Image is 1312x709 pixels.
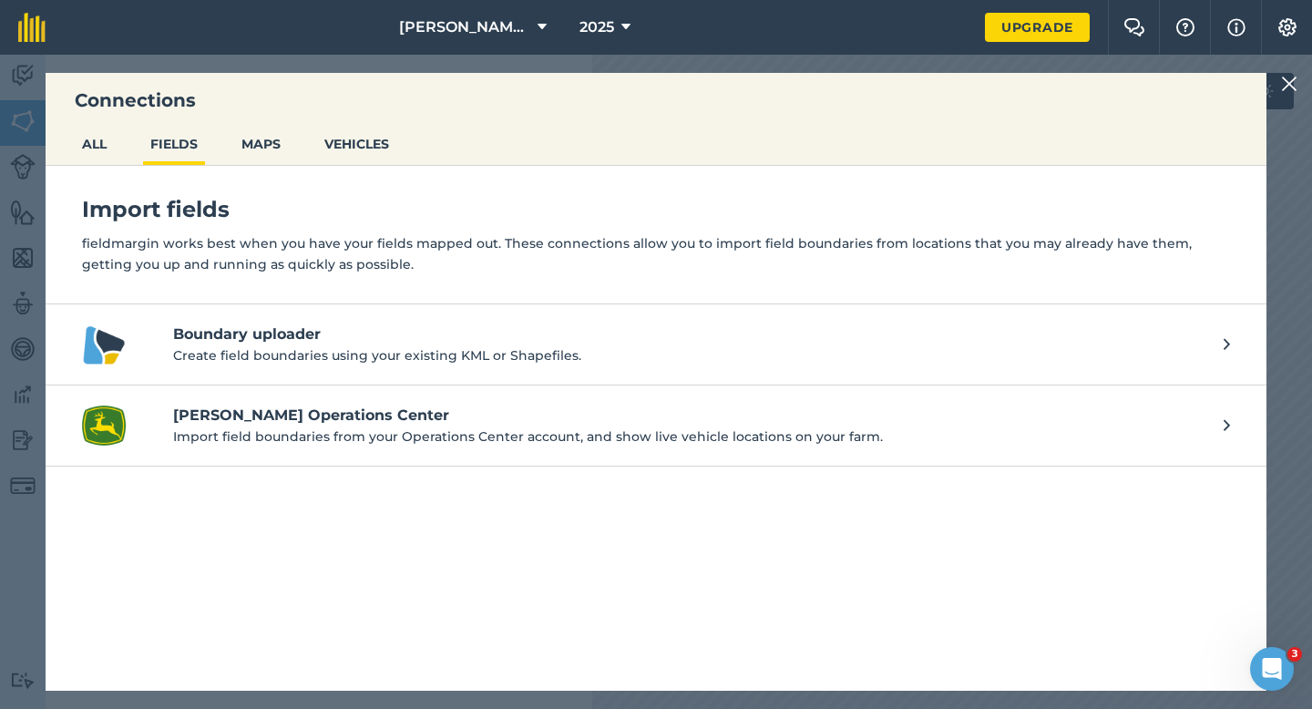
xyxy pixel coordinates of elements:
span: 2025 [579,16,614,38]
img: John Deere Operations Center logo [82,404,126,447]
h3: Connections [46,87,1266,113]
h4: Import fields [82,195,1230,224]
span: 3 [1287,647,1302,662]
a: Upgrade [985,13,1090,42]
h4: Boundary uploader [173,324,1205,345]
img: svg+xml;base64,PHN2ZyB4bWxucz0iaHR0cDovL3d3dy53My5vcmcvMjAwMC9zdmciIHdpZHRoPSIyMiIgaGVpZ2h0PSIzMC... [1281,73,1297,95]
p: Import field boundaries from your Operations Center account, and show live vehicle locations on y... [173,426,1205,447]
button: VEHICLES [317,127,396,161]
button: ALL [75,127,114,161]
button: FIELDS [143,127,205,161]
p: fieldmargin works best when you have your fields mapped out. These connections allow you to impor... [82,233,1230,274]
img: A question mark icon [1174,18,1196,36]
img: svg+xml;base64,PHN2ZyB4bWxucz0iaHR0cDovL3d3dy53My5vcmcvMjAwMC9zdmciIHdpZHRoPSIxNyIgaGVpZ2h0PSIxNy... [1227,16,1245,38]
a: John Deere Operations Center logo[PERSON_NAME] Operations CenterImport field boundaries from your... [46,385,1266,467]
a: Boundary uploader logoBoundary uploaderCreate field boundaries using your existing KML or Shapefi... [46,304,1266,385]
img: Two speech bubbles overlapping with the left bubble in the forefront [1123,18,1145,36]
p: Create field boundaries using your existing KML or Shapefiles. [173,345,1205,365]
h4: [PERSON_NAME] Operations Center [173,405,1205,426]
span: [PERSON_NAME] & Sons Farming [399,16,530,38]
img: fieldmargin Logo [18,13,46,42]
img: Boundary uploader logo [82,323,126,366]
iframe: Intercom live chat [1250,647,1294,691]
img: A cog icon [1276,18,1298,36]
button: MAPS [234,127,288,161]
